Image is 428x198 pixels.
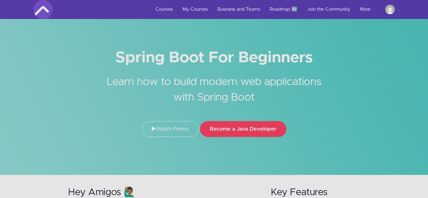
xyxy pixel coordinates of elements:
img: s.aazaidi2001@gmail.com [385,5,395,14]
h2: Hey Amigos 🙋🏽‍♂️ [68,187,259,198]
h1: Spring Boot For Beginners [34,51,395,65]
button: Become a Java Developer [200,121,286,137]
h2: Learn how to build modern web applications with Spring Boot [95,65,333,105]
h2: Key Features [271,187,360,198]
a: Watch Promo [142,121,199,137]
